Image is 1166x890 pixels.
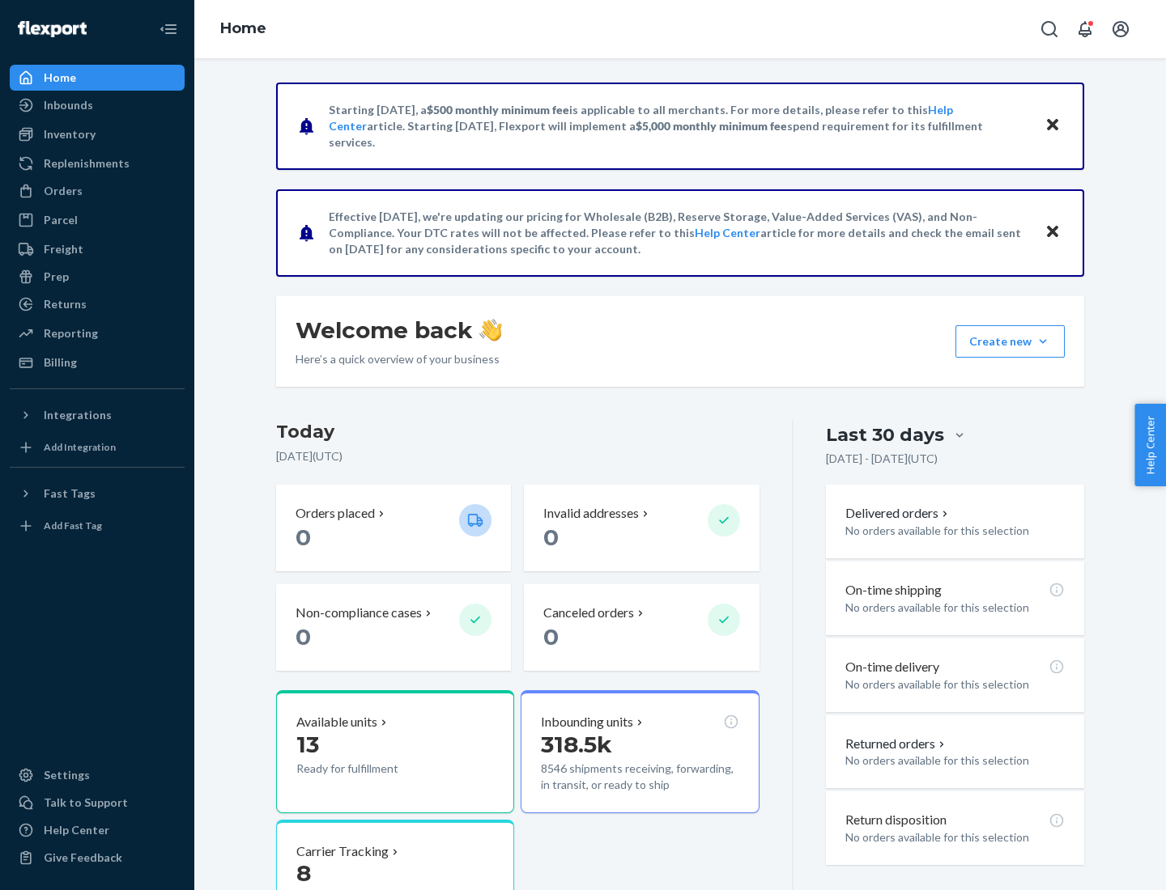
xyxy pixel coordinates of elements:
[10,350,185,375] a: Billing
[541,761,738,793] p: 8546 shipments receiving, forwarding, in transit, or ready to ship
[10,207,185,233] a: Parcel
[10,150,185,176] a: Replenishments
[10,845,185,871] button: Give Feedback
[44,70,76,86] div: Home
[329,102,1029,150] p: Starting [DATE], a is applicable to all merchants. For more details, please refer to this article...
[845,658,939,676] p: On-time delivery
[44,97,93,113] div: Inbounds
[329,209,1029,257] p: Effective [DATE], we're updating our pricing for Wholesale (B2B), Reserve Storage, Value-Added Se...
[1033,13,1066,45] button: Open Search Box
[541,731,612,758] span: 318.5k
[845,600,1065,616] p: No orders available for this selection
[296,842,389,861] p: Carrier Tracking
[44,822,109,838] div: Help Center
[296,316,502,345] h1: Welcome back
[1069,13,1101,45] button: Open notifications
[10,790,185,816] a: Talk to Support
[44,126,96,142] div: Inventory
[543,523,559,551] span: 0
[44,519,102,532] div: Add Fast Tag
[521,690,759,813] button: Inbounding units318.5k8546 shipments receiving, forwarding, in transit, or ready to ship
[276,690,514,813] button: Available units13Ready for fulfillment
[636,119,787,133] span: $5,000 monthly minimum fee
[10,320,185,346] a: Reporting
[524,584,759,671] button: Canceled orders 0
[845,735,948,753] button: Returned orders
[10,178,185,204] a: Orders
[10,481,185,506] button: Fast Tags
[845,829,1065,845] p: No orders available for this selection
[44,296,87,312] div: Returns
[44,183,83,199] div: Orders
[10,236,185,262] a: Freight
[845,523,1065,539] p: No orders available for this selection
[296,761,446,777] p: Ready for fulfillment
[541,713,633,731] p: Inbounding units
[543,623,559,651] span: 0
[845,581,942,600] p: On-time shipping
[1042,114,1063,138] button: Close
[44,354,77,371] div: Billing
[296,713,377,731] p: Available units
[10,513,185,539] a: Add Fast Tag
[276,448,760,464] p: [DATE] ( UTC )
[1042,221,1063,244] button: Close
[44,269,69,285] div: Prep
[296,604,422,622] p: Non-compliance cases
[524,485,759,571] button: Invalid addresses 0
[10,817,185,843] a: Help Center
[10,121,185,147] a: Inventory
[44,440,116,454] div: Add Integration
[10,65,185,91] a: Home
[44,241,83,257] div: Freight
[10,92,185,118] a: Inbounds
[543,504,639,523] p: Invalid addresses
[44,850,122,866] div: Give Feedback
[44,325,98,341] div: Reporting
[44,795,128,811] div: Talk to Support
[296,623,311,651] span: 0
[296,731,319,758] span: 13
[10,291,185,317] a: Returns
[955,325,1065,358] button: Create new
[427,103,569,117] span: $500 monthly minimum fee
[44,407,112,423] div: Integrations
[220,19,266,37] a: Home
[44,485,96,502] div: Fast Tags
[845,752,1065,769] p: No orders available for this selection
[18,21,87,37] img: Flexport logo
[296,859,311,887] span: 8
[276,584,511,671] button: Non-compliance cases 0
[296,504,375,523] p: Orders placed
[10,762,185,788] a: Settings
[1104,13,1137,45] button: Open account menu
[44,212,78,228] div: Parcel
[44,155,130,172] div: Replenishments
[296,523,311,551] span: 0
[152,13,185,45] button: Close Navigation
[845,504,951,523] button: Delivered orders
[296,351,502,367] p: Here’s a quick overview of your business
[10,402,185,428] button: Integrations
[276,419,760,445] h3: Today
[543,604,634,622] p: Canceled orders
[207,6,279,53] ol: breadcrumbs
[826,422,944,447] div: Last 30 days
[10,264,185,290] a: Prep
[479,319,502,341] img: hand-wave emoji
[845,811,947,829] p: Return disposition
[10,434,185,460] a: Add Integration
[695,226,760,239] a: Help Center
[276,485,511,571] button: Orders placed 0
[1134,404,1166,486] button: Help Center
[845,676,1065,693] p: No orders available for this selection
[44,767,90,783] div: Settings
[826,451,938,467] p: [DATE] - [DATE] ( UTC )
